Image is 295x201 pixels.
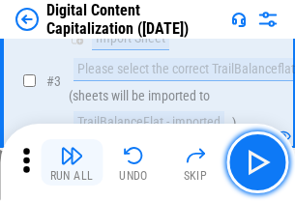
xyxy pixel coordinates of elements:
[103,139,164,186] button: Undo
[122,144,145,167] img: Undo
[231,12,247,27] img: Support
[50,170,94,182] div: Run All
[60,144,83,167] img: Run All
[46,73,61,89] span: # 3
[92,27,169,50] div: Import Sheet
[46,1,223,38] div: Digital Content Capitalization ([DATE])
[74,111,224,134] div: TrailBalanceFlat - imported
[184,144,207,167] img: Skip
[119,170,148,182] div: Undo
[41,139,103,186] button: Run All
[184,170,208,182] div: Skip
[242,147,273,178] img: Main button
[164,139,226,186] button: Skip
[256,8,280,31] img: Settings menu
[15,8,39,31] img: Back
